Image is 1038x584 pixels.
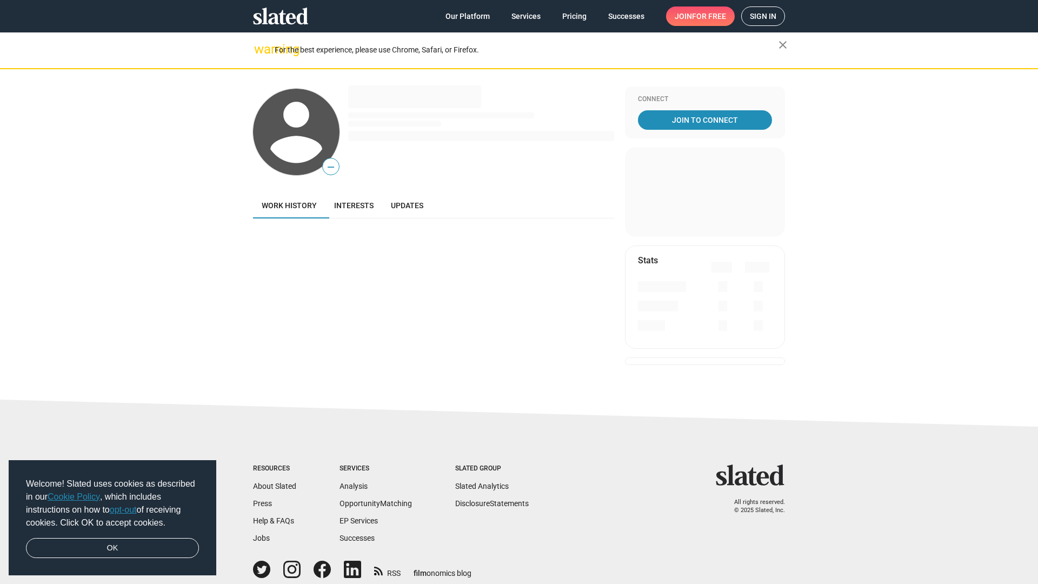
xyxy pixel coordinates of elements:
[554,6,595,26] a: Pricing
[638,95,772,104] div: Connect
[562,6,587,26] span: Pricing
[750,7,776,25] span: Sign in
[382,193,432,218] a: Updates
[275,43,778,57] div: For the best experience, please use Chrome, Safari, or Firefox.
[600,6,653,26] a: Successes
[253,193,325,218] a: Work history
[391,201,423,210] span: Updates
[340,534,375,542] a: Successes
[253,516,294,525] a: Help & FAQs
[455,499,529,508] a: DisclosureStatements
[340,482,368,490] a: Analysis
[26,477,199,529] span: Welcome! Slated uses cookies as described in our , which includes instructions on how to of recei...
[340,464,412,473] div: Services
[608,6,644,26] span: Successes
[455,464,529,473] div: Slated Group
[414,560,471,579] a: filmonomics blog
[374,562,401,579] a: RSS
[455,482,509,490] a: Slated Analytics
[26,538,199,559] a: dismiss cookie message
[254,43,267,56] mat-icon: warning
[414,569,427,578] span: film
[723,499,785,514] p: All rights reserved. © 2025 Slated, Inc.
[253,482,296,490] a: About Slated
[638,110,772,130] a: Join To Connect
[253,499,272,508] a: Press
[741,6,785,26] a: Sign in
[640,110,770,130] span: Join To Connect
[325,193,382,218] a: Interests
[503,6,549,26] a: Services
[675,6,726,26] span: Join
[340,499,412,508] a: OpportunityMatching
[334,201,374,210] span: Interests
[692,6,726,26] span: for free
[253,464,296,473] div: Resources
[48,492,100,501] a: Cookie Policy
[638,255,658,266] mat-card-title: Stats
[9,460,216,576] div: cookieconsent
[445,6,490,26] span: Our Platform
[437,6,498,26] a: Our Platform
[776,38,789,51] mat-icon: close
[511,6,541,26] span: Services
[340,516,378,525] a: EP Services
[262,201,317,210] span: Work history
[253,534,270,542] a: Jobs
[110,505,137,514] a: opt-out
[666,6,735,26] a: Joinfor free
[323,160,339,174] span: —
